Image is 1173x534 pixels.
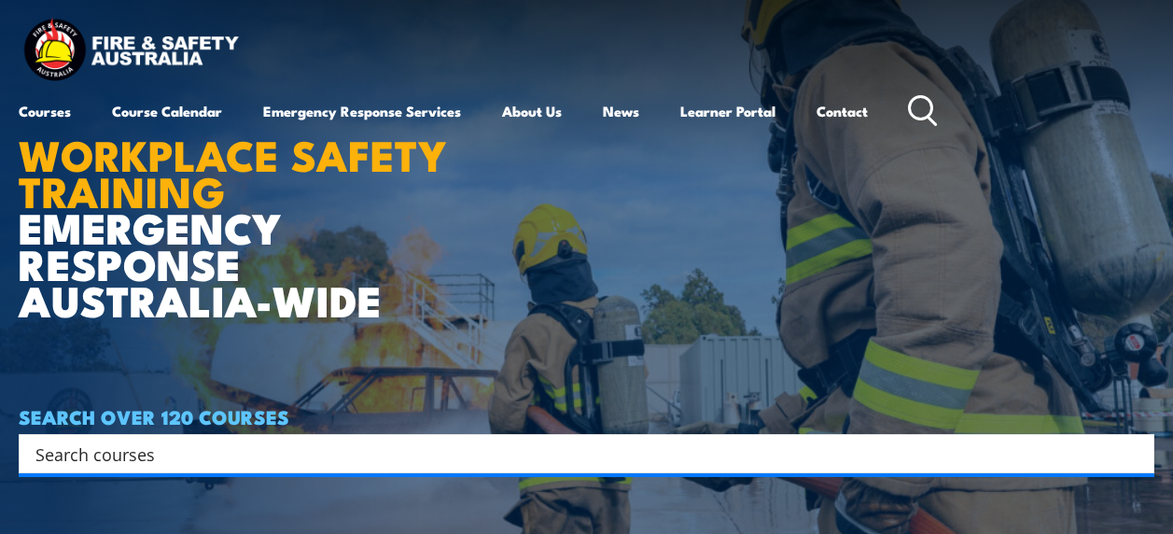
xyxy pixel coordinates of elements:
a: Contact [817,89,868,133]
button: Search magnifier button [1122,441,1148,467]
a: Learner Portal [680,89,775,133]
input: Search input [35,440,1113,468]
a: News [603,89,639,133]
h4: SEARCH OVER 120 COURSES [19,406,1154,427]
h1: EMERGENCY RESPONSE AUSTRALIA-WIDE [19,89,475,318]
form: Search form [39,441,1117,467]
a: Course Calendar [112,89,222,133]
strong: WORKPLACE SAFETY TRAINING [19,121,447,222]
a: About Us [502,89,562,133]
a: Emergency Response Services [263,89,461,133]
a: Courses [19,89,71,133]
